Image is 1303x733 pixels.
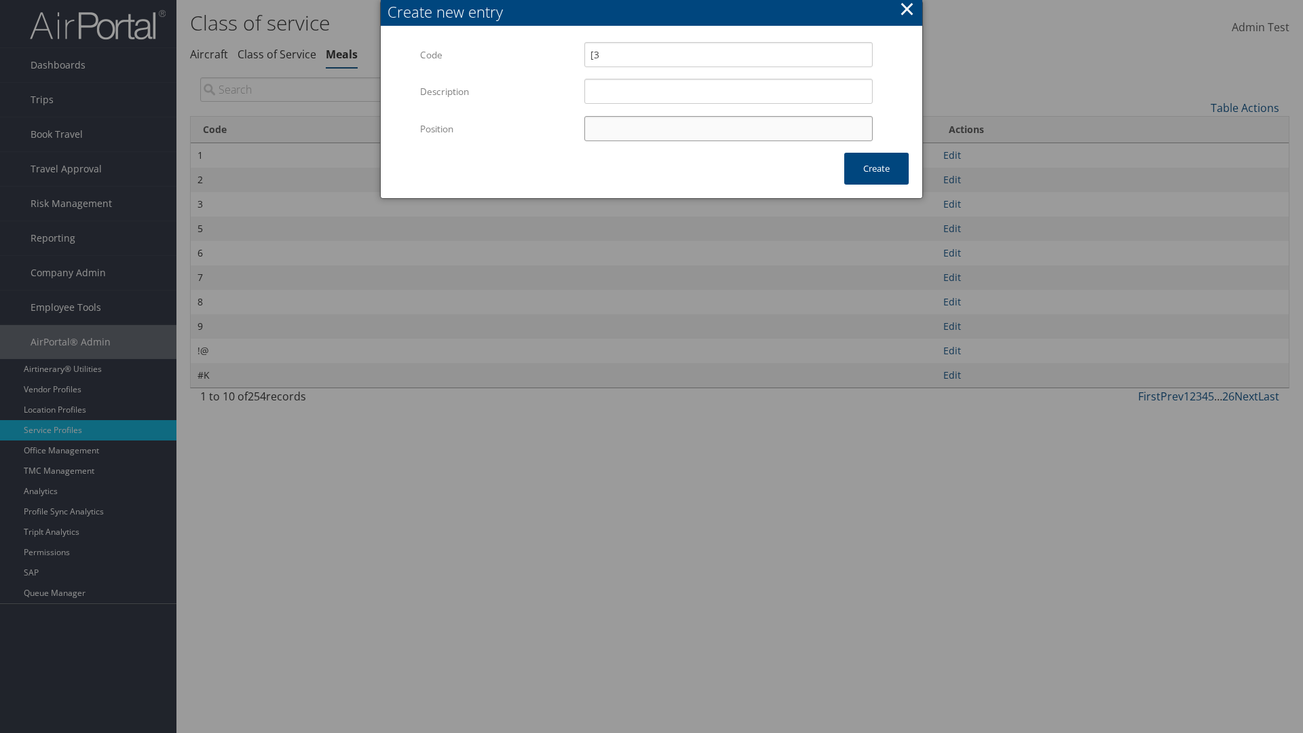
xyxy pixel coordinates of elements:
[844,153,909,185] button: Create
[420,42,574,68] label: Code
[388,1,922,22] div: Create new entry
[420,116,574,142] label: Position
[420,79,574,105] label: Description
